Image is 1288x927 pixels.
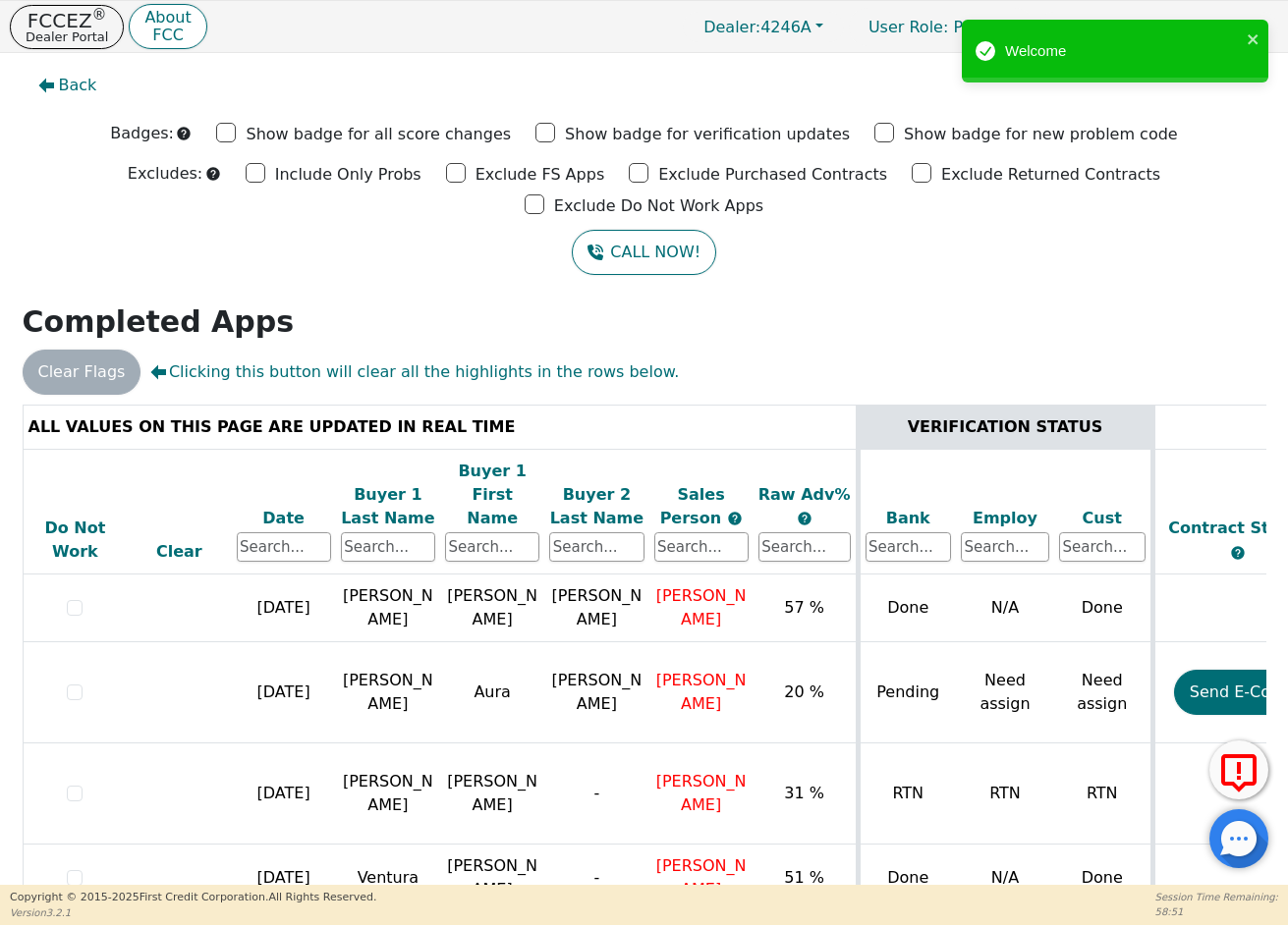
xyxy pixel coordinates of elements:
[683,12,844,42] button: Dealer:4246A
[1247,27,1260,50] button: close
[336,845,440,912] td: Ventura
[28,517,123,564] div: Do Not Work
[554,194,763,218] p: Exclude Do Not Work Apps
[858,574,956,642] td: Done
[956,743,1054,845] td: RTN
[784,598,824,617] span: 57 %
[866,507,952,530] div: Bank
[956,574,1054,642] td: N/A
[660,485,727,527] span: Sales Person
[275,163,421,187] p: Include Only Probs
[59,74,97,97] span: Back
[858,845,956,912] td: Done
[866,532,952,562] input: Search...
[440,574,544,642] td: [PERSON_NAME]
[232,845,336,912] td: [DATE]
[849,8,1034,46] a: User Role: Primary
[476,163,605,187] p: Exclude FS Apps
[440,743,544,845] td: [PERSON_NAME]
[237,532,331,562] input: Search...
[658,163,887,187] p: Exclude Purchased Contracts
[336,574,440,642] td: [PERSON_NAME]
[565,123,850,146] p: Show badge for verification updates
[703,18,812,36] span: 4246A
[544,845,648,912] td: -
[28,415,851,439] div: ALL VALUES ON THIS PAGE ARE UPDATED IN REAL TIME
[904,123,1178,146] p: Show badge for new problem code
[1155,904,1278,919] p: 58:51
[544,574,648,642] td: [PERSON_NAME]
[26,30,108,43] p: Dealer Portal
[23,63,113,108] button: Back
[758,532,851,562] input: Search...
[544,743,648,845] td: -
[445,460,539,530] div: Buyer 1 First Name
[144,10,191,26] p: About
[656,671,747,713] span: [PERSON_NAME]
[572,230,716,275] button: CALL NOW!
[961,507,1049,530] div: Employ
[1059,507,1146,530] div: Cust
[549,483,644,530] div: Buyer 2 Last Name
[866,415,1146,439] div: VERIFICATION STATUS
[784,784,824,802] span: 31 %
[336,743,440,845] td: [PERSON_NAME]
[1059,532,1146,562] input: Search...
[268,891,376,903] span: All Rights Reserved.
[784,682,824,701] span: 20 %
[1054,574,1152,642] td: Done
[956,642,1054,743] td: Need assign
[1038,12,1278,42] button: 4246A:[PERSON_NAME]
[849,8,1034,46] p: Primary
[445,532,539,562] input: Search...
[26,11,108,30] p: FCCEZ
[1054,642,1152,743] td: Need assign
[544,642,648,743] td: [PERSON_NAME]
[703,18,760,36] span: Dealer:
[1209,740,1268,799] button: Report Error to FCC
[1054,743,1152,845] td: RTN
[132,540,226,564] div: Clear
[341,483,435,530] div: Buyer 1 Last Name
[10,890,376,906] p: Copyright © 2015- 2025 First Credit Corporation.
[549,532,644,562] input: Search...
[784,868,824,887] span: 51 %
[237,507,331,530] div: Date
[956,845,1054,912] td: N/A
[232,743,336,845] td: [DATE]
[858,743,956,845] td: RTN
[10,5,124,49] button: FCCEZ®Dealer Portal
[10,905,376,920] p: Version 3.2.1
[858,642,956,743] td: Pending
[128,162,202,186] p: Excludes:
[1005,40,1241,63] div: Welcome
[656,856,747,899] span: [PERSON_NAME]
[758,485,851,504] span: Raw Adv%
[232,574,336,642] td: [DATE]
[23,304,295,339] strong: Completed Apps
[150,360,679,384] span: Clicking this button will clear all the highlights in the rows below.
[440,845,544,912] td: [PERSON_NAME]
[440,642,544,743] td: Aura
[1054,845,1152,912] td: Done
[246,123,511,146] p: Show badge for all score changes
[341,532,435,562] input: Search...
[232,642,336,743] td: [DATE]
[961,532,1049,562] input: Search...
[941,163,1160,187] p: Exclude Returned Contracts
[654,532,749,562] input: Search...
[110,122,174,145] p: Badges:
[656,586,747,628] span: [PERSON_NAME]
[1155,890,1278,904] p: Session Time Remaining:
[144,27,191,43] p: FCC
[92,6,107,24] sup: ®
[129,4,206,50] button: AboutFCC
[656,772,747,814] span: [PERSON_NAME]
[868,18,948,36] span: User Role :
[336,642,440,743] td: [PERSON_NAME]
